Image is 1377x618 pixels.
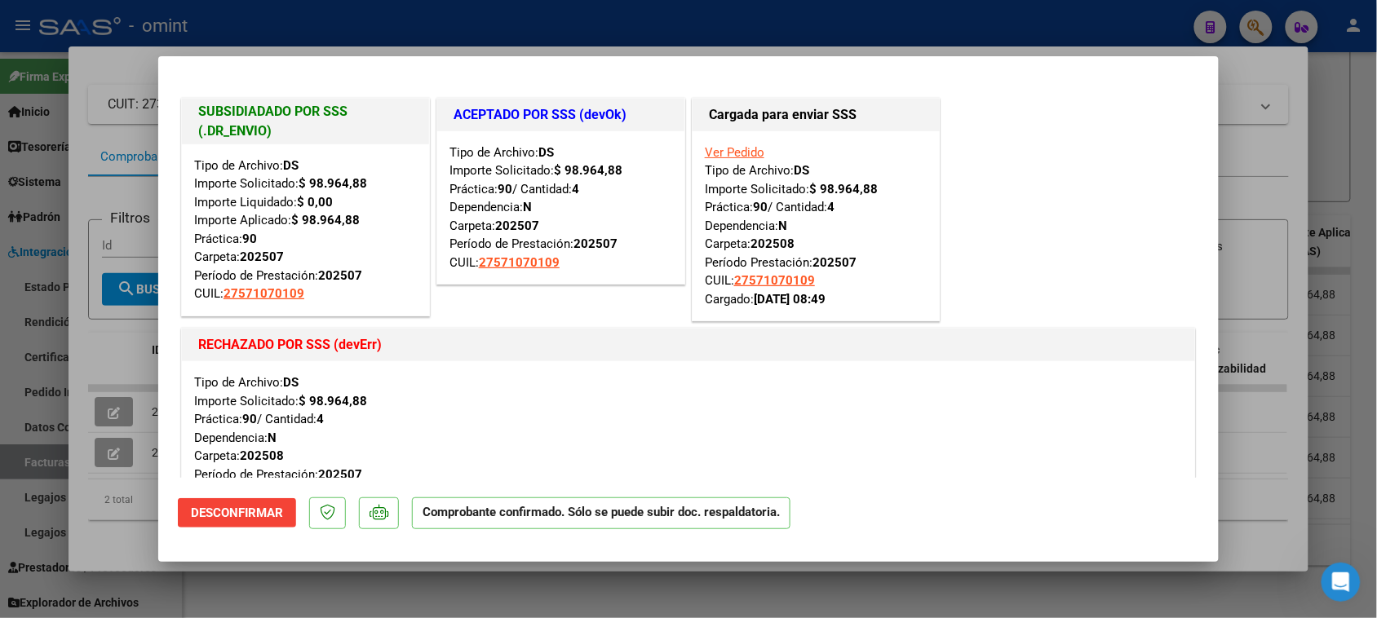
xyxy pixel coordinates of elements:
[317,412,324,426] strong: 4
[283,158,299,173] strong: DS
[242,412,257,426] strong: 90
[297,195,333,210] strong: $ 0,00
[498,182,512,196] strong: 90
[573,236,618,251] strong: 202507
[299,176,367,191] strong: $ 98.964,88
[750,236,795,251] strong: 202508
[778,219,787,233] strong: N
[827,200,835,214] strong: 4
[523,200,532,214] strong: N
[198,335,1179,355] h1: RECHAZADO POR SSS (devErr)
[705,145,764,160] a: Ver Pedido
[495,219,539,233] strong: 202507
[753,200,768,214] strong: 90
[299,394,367,408] strong: $ 98.964,88
[754,292,826,307] strong: [DATE] 08:49
[224,286,304,301] span: 27571070109
[178,498,296,528] button: Desconfirmar
[268,430,277,445] strong: N
[572,182,579,196] strong: 4
[734,273,815,288] span: 27571070109
[198,102,413,141] h1: SUBSIDIADADO POR SSS (.DR_ENVIO)
[538,145,554,160] strong: DS
[809,182,878,196] strong: $ 98.964,88
[191,505,283,520] span: Desconfirmar
[318,467,362,482] strong: 202507
[812,255,857,270] strong: 202507
[1322,563,1361,602] iframe: Intercom live chat
[240,448,284,463] strong: 202508
[709,105,923,125] h1: Cargada para enviar SSS
[283,375,299,390] strong: DS
[242,232,257,246] strong: 90
[554,163,622,178] strong: $ 98.964,88
[454,105,668,125] h1: ACEPTADO POR SSS (devOk)
[479,255,560,270] span: 27571070109
[194,157,417,303] div: Tipo de Archivo: Importe Solicitado: Importe Liquidado: Importe Aplicado: Práctica: Carpeta: Perí...
[449,143,672,272] div: Tipo de Archivo: Importe Solicitado: Práctica: / Cantidad: Dependencia: Carpeta: Período de Prest...
[318,268,362,283] strong: 202507
[705,143,928,309] div: Tipo de Archivo: Importe Solicitado: Práctica: / Cantidad: Dependencia: Carpeta: Período Prestaci...
[794,163,809,178] strong: DS
[240,249,284,264] strong: 202507
[412,497,790,529] p: Comprobante confirmado. Sólo se puede subir doc. respaldatoria.
[194,373,1183,520] div: Tipo de Archivo: Importe Solicitado: Práctica: / Cantidad: Dependencia: Carpeta: Período de Prest...
[291,213,360,227] strong: $ 98.964,88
